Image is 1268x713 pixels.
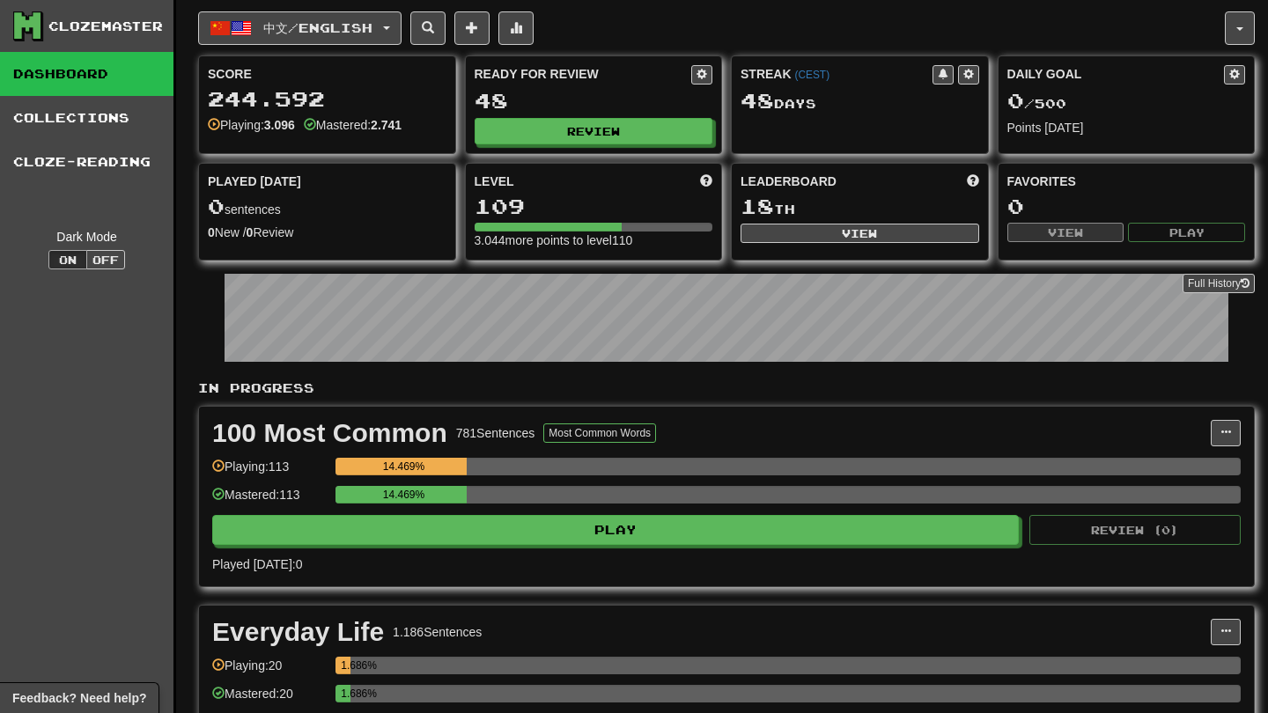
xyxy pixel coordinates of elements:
[208,173,301,190] span: Played [DATE]
[212,420,447,446] div: 100 Most Common
[475,173,514,190] span: Level
[475,118,713,144] button: Review
[12,689,146,707] span: Open feedback widget
[1029,515,1241,545] button: Review (0)
[304,116,402,134] div: Mastered:
[208,225,215,239] strong: 0
[475,90,713,112] div: 48
[700,173,712,190] span: Score more points to level up
[1007,119,1246,136] div: Points [DATE]
[741,224,979,243] button: View
[208,88,446,110] div: 244.592
[48,250,87,269] button: On
[741,65,933,83] div: Streak
[456,424,535,442] div: 781 Sentences
[1007,96,1066,111] span: / 500
[198,379,1255,397] p: In Progress
[741,194,774,218] span: 18
[208,195,446,218] div: sentences
[393,623,482,641] div: 1.186 Sentences
[341,486,466,504] div: 14.469%
[212,619,384,645] div: Everyday Life
[741,195,979,218] div: th
[741,90,979,113] div: Day s
[264,118,295,132] strong: 3.096
[543,423,656,443] button: Most Common Words
[212,557,302,571] span: Played [DATE]: 0
[410,11,446,45] button: Search sentences
[1128,223,1245,242] button: Play
[1007,223,1124,242] button: View
[498,11,534,45] button: More stats
[212,458,327,487] div: Playing: 113
[341,685,350,702] div: 1.686%
[208,116,295,134] div: Playing:
[341,657,350,674] div: 1.686%
[967,173,979,190] span: This week in points, UTC
[475,65,692,83] div: Ready for Review
[1183,274,1255,293] a: Full History
[247,225,254,239] strong: 0
[86,250,125,269] button: Off
[1007,173,1246,190] div: Favorites
[212,486,327,515] div: Mastered: 113
[263,20,372,35] span: 中文 / English
[741,173,837,190] span: Leaderboard
[1007,65,1225,85] div: Daily Goal
[794,69,829,81] a: (CEST)
[198,11,402,45] button: 中文/English
[1007,195,1246,217] div: 0
[475,232,713,249] div: 3.044 more points to level 110
[1007,88,1024,113] span: 0
[741,88,774,113] span: 48
[212,515,1019,545] button: Play
[454,11,490,45] button: Add sentence to collection
[208,224,446,241] div: New / Review
[13,228,160,246] div: Dark Mode
[341,458,466,475] div: 14.469%
[371,118,402,132] strong: 2.741
[48,18,163,35] div: Clozemaster
[208,194,225,218] span: 0
[475,195,713,217] div: 109
[208,65,446,83] div: Score
[212,657,327,686] div: Playing: 20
